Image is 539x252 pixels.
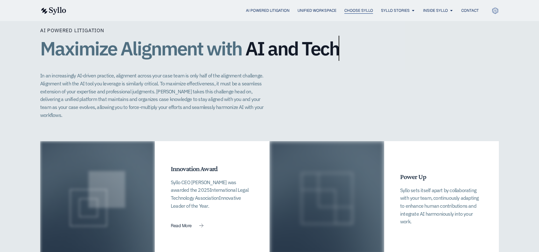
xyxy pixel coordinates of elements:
[344,8,373,13] a: Choose Syllo
[246,8,290,13] a: AI Powered Litigation
[400,173,426,181] span: Power Up
[40,7,66,15] img: syllo
[79,8,479,14] div: Menu Toggle
[171,187,248,201] span: International Legal Technology Association
[171,165,218,173] span: Innovation Award
[40,26,499,34] p: AI Powered Litigation
[79,8,479,14] nav: Menu
[171,178,254,210] p: Syllo CEO [PERSON_NAME] was awarded the 2025 Innovative Leader of the Year.
[171,223,191,228] span: Read More
[423,8,448,13] a: Inside Syllo
[381,8,410,13] a: Syllo Stories
[245,38,339,59] span: AI and Tech​
[40,72,270,119] p: In an increasingly AI-driven practice, alignment across your case team is only half of the alignm...
[40,36,242,61] span: Maximize Alignment with
[400,186,483,226] p: Syllo sets itself apart by collaborating with your team, continuously adapting to enhance human c...
[461,8,479,13] a: Contact
[171,223,204,228] a: Read More
[298,8,336,13] a: Unified Workspace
